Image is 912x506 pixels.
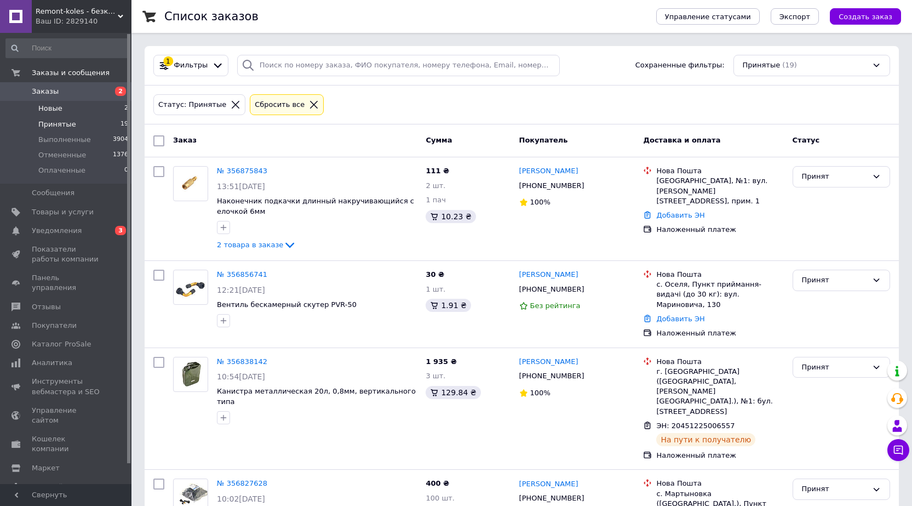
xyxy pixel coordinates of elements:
[802,362,868,373] div: Принят
[217,494,265,503] span: 10:02[DATE]
[32,463,60,473] span: Маркет
[782,61,797,69] span: (19)
[38,120,76,129] span: Принятые
[173,357,208,392] a: Фото товару
[36,16,131,26] div: Ваш ID: 2829140
[519,166,578,177] a: [PERSON_NAME]
[217,241,296,249] a: 2 товара в заказе
[656,176,783,206] div: [GEOGRAPHIC_DATA], №1: вул. [PERSON_NAME][STREET_ADDRESS], прим. 1
[115,226,126,235] span: 3
[174,170,208,197] img: Фото товару
[656,315,704,323] a: Добавить ЭН
[32,377,101,396] span: Инструменты вебмастера и SEO
[656,479,783,488] div: Нова Пошта
[121,120,128,129] span: 19
[802,484,868,495] div: Принят
[656,451,783,460] div: Наложенный платеж
[426,167,449,175] span: 111 ₴
[656,166,783,176] div: Нова Пошта
[32,358,72,368] span: Аналитика
[517,491,587,505] div: [PHONE_NUMBER]
[217,300,357,309] a: Вентиль бескамерный скутер PVR-50
[237,55,560,76] input: Поиск по номеру заказа, ФИО покупателя, номеру телефона, Email, номеру накладной
[217,387,416,406] a: Канистра металлическая 20л, 0,8мм, вертикального типа
[530,389,550,397] span: 100%
[217,270,267,278] a: № 356856741
[519,357,578,367] a: [PERSON_NAME]
[32,339,91,349] span: Каталог ProSale
[124,166,128,175] span: 0
[656,280,783,310] div: с. Оселя, Пункт приймання-видачі (до 30 кг): вул. Мариновича, 130
[830,8,901,25] button: Создать заказ
[38,166,85,175] span: Оплаченные
[517,179,587,193] div: [PHONE_NUMBER]
[426,136,452,144] span: Сумма
[665,13,751,21] span: Управление статусами
[656,433,755,446] div: На пути к получателю
[217,241,283,249] span: 2 товара в заказе
[174,274,208,301] img: Фото товару
[517,282,587,297] div: [PHONE_NUMBER]
[426,210,475,223] div: 10.23 ₴
[5,38,129,58] input: Поиск
[517,369,587,383] div: [PHONE_NUMBER]
[124,104,128,113] span: 2
[426,479,449,487] span: 400 ₴
[779,13,810,21] span: Экспорт
[32,434,101,454] span: Кошелек компании
[173,136,197,144] span: Заказ
[426,270,444,278] span: 30 ₴
[253,99,307,111] div: Сбросить все
[38,104,62,113] span: Новые
[217,182,265,191] span: 13:51[DATE]
[32,188,74,198] span: Сообщения
[32,321,77,331] span: Покупатели
[530,198,550,206] span: 100%
[32,302,61,312] span: Отзывы
[656,225,783,235] div: Наложенный платеж
[519,270,578,280] a: [PERSON_NAME]
[887,439,909,461] button: Чат с покупателем
[656,357,783,367] div: Нова Пошта
[643,136,720,144] span: Доставка и оплата
[635,60,725,71] span: Сохраненные фильтры:
[426,285,445,293] span: 1 шт.
[36,7,118,16] span: Remont-koles - безкомпромісне рішення для ремонту коліс
[173,166,208,201] a: Фото товару
[174,60,208,71] span: Фильтры
[217,479,267,487] a: № 356827628
[819,12,901,20] a: Создать заказ
[115,87,126,96] span: 2
[426,386,480,399] div: 129.84 ₴
[656,211,704,219] a: Добавить ЭН
[771,8,819,25] button: Экспорт
[519,136,568,144] span: Покупатель
[426,494,455,502] span: 100 шт.
[656,367,783,417] div: г. [GEOGRAPHIC_DATA] ([GEOGRAPHIC_DATA], [PERSON_NAME][GEOGRAPHIC_DATA].), №1: бул. [STREET_ADDRESS]
[156,99,228,111] div: Статус: Принятые
[217,357,267,366] a: № 356838142
[656,422,735,430] span: ЭН: 20451225006557
[793,136,820,144] span: Статус
[802,171,868,183] div: Принят
[839,13,892,21] span: Создать заказ
[519,479,578,490] a: [PERSON_NAME]
[38,135,91,145] span: Выполненные
[426,372,445,380] span: 3 шт.
[426,357,456,366] span: 1 935 ₴
[530,302,581,310] span: Без рейтинга
[656,270,783,280] div: Нова Пошта
[38,150,86,160] span: Отмененные
[32,273,101,293] span: Панель управления
[113,150,128,160] span: 1376
[656,328,783,338] div: Наложенный платеж
[217,372,265,381] span: 10:54[DATE]
[113,135,128,145] span: 3904
[174,361,208,388] img: Фото товару
[32,207,94,217] span: Товары и услуги
[164,10,259,23] h1: Список заказов
[32,87,59,96] span: Заказы
[32,245,101,264] span: Показатели работы компании
[426,196,446,204] span: 1 пач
